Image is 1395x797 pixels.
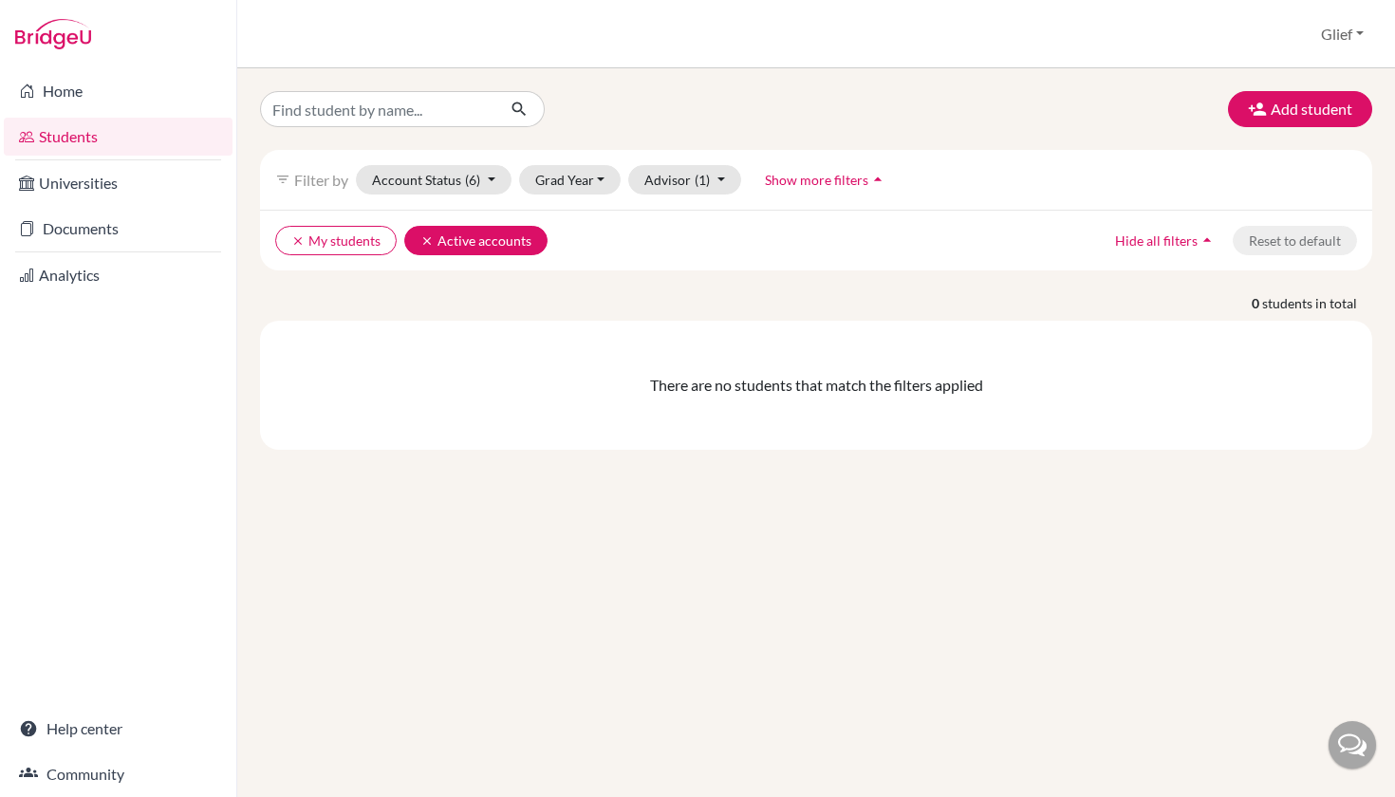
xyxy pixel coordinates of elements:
a: Community [4,755,232,793]
button: Reset to default [1233,226,1357,255]
input: Find student by name... [260,91,495,127]
span: Hide all filters [1115,232,1198,249]
span: students in total [1262,293,1372,313]
button: Grad Year [519,165,622,195]
a: Analytics [4,256,232,294]
span: Help [44,13,83,30]
i: arrow_drop_up [868,170,887,189]
img: Bridge-U [15,19,91,49]
button: Add student [1228,91,1372,127]
i: filter_list [275,172,290,187]
strong: 0 [1252,293,1262,313]
button: Show more filtersarrow_drop_up [749,165,903,195]
span: (1) [695,172,710,188]
div: There are no students that match the filters applied [275,374,1357,397]
a: Home [4,72,232,110]
a: Documents [4,210,232,248]
i: clear [420,234,434,248]
button: clearMy students [275,226,397,255]
a: Students [4,118,232,156]
a: Universities [4,164,232,202]
button: Advisor(1) [628,165,741,195]
a: Help center [4,710,232,748]
button: Hide all filtersarrow_drop_up [1099,226,1233,255]
span: (6) [465,172,480,188]
button: clearActive accounts [404,226,548,255]
i: clear [291,234,305,248]
button: Glief [1312,16,1372,52]
span: Show more filters [765,172,868,188]
span: Filter by [294,171,348,189]
button: Account Status(6) [356,165,512,195]
i: arrow_drop_up [1198,231,1217,250]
